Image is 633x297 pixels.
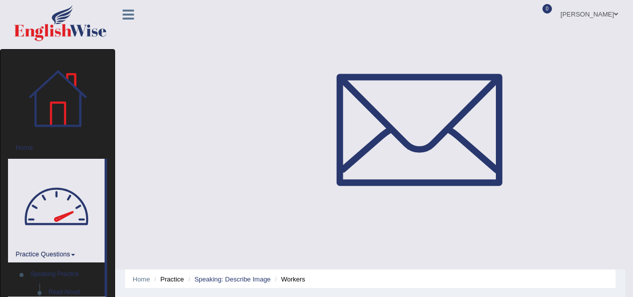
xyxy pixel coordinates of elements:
[152,274,184,284] li: Practice
[133,275,150,283] a: Home
[8,159,105,262] a: Practice Questions
[194,275,270,283] a: Speaking: Describe Image
[26,265,105,283] a: Speaking Practice
[272,274,305,284] li: Workers
[8,50,107,156] a: Home
[542,4,552,14] span: 0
